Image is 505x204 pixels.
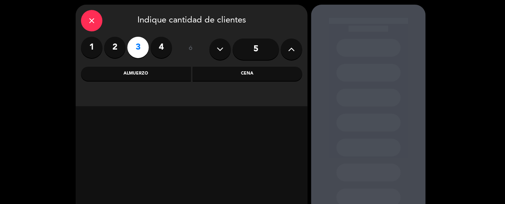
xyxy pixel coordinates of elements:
[104,37,126,58] label: 2
[81,10,302,31] div: Indique cantidad de clientes
[81,37,102,58] label: 1
[127,37,149,58] label: 3
[193,67,303,81] div: Cena
[179,37,202,62] div: ó
[81,67,191,81] div: Almuerzo
[151,37,172,58] label: 4
[87,16,96,25] i: close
